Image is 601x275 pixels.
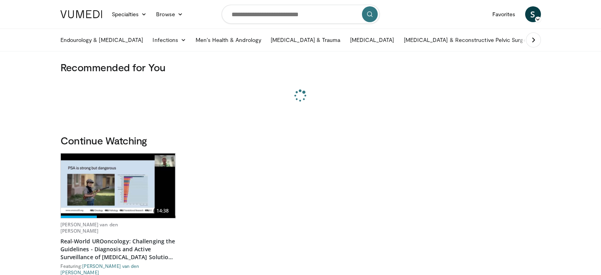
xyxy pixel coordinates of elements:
[488,6,520,22] a: Favorites
[153,207,172,215] span: 14:38
[525,6,541,22] a: S
[60,263,139,275] a: [PERSON_NAME] van den [PERSON_NAME]
[61,154,175,218] a: 14:38
[222,5,380,24] input: Search topics, interventions
[345,32,399,48] a: [MEDICAL_DATA]
[107,6,152,22] a: Specialties
[60,61,541,74] h3: Recommended for You
[60,237,176,261] a: Real-World UROoncology: Challenging the Guidelines - Diagnosis and Active Surveillance of [MEDICA...
[60,134,541,147] h3: Continue Watching
[266,32,345,48] a: [MEDICAL_DATA] & Trauma
[60,10,102,18] img: VuMedi Logo
[61,154,175,218] img: 1c676c80-bb3f-49e7-846b-a620e16538a4.620x360_q85_upscale.jpg
[191,32,266,48] a: Men’s Health & Andrology
[148,32,191,48] a: Infections
[151,6,188,22] a: Browse
[399,32,536,48] a: [MEDICAL_DATA] & Reconstructive Pelvic Surgery
[60,221,119,234] a: [PERSON_NAME] van den [PERSON_NAME]
[56,32,148,48] a: Endourology & [MEDICAL_DATA]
